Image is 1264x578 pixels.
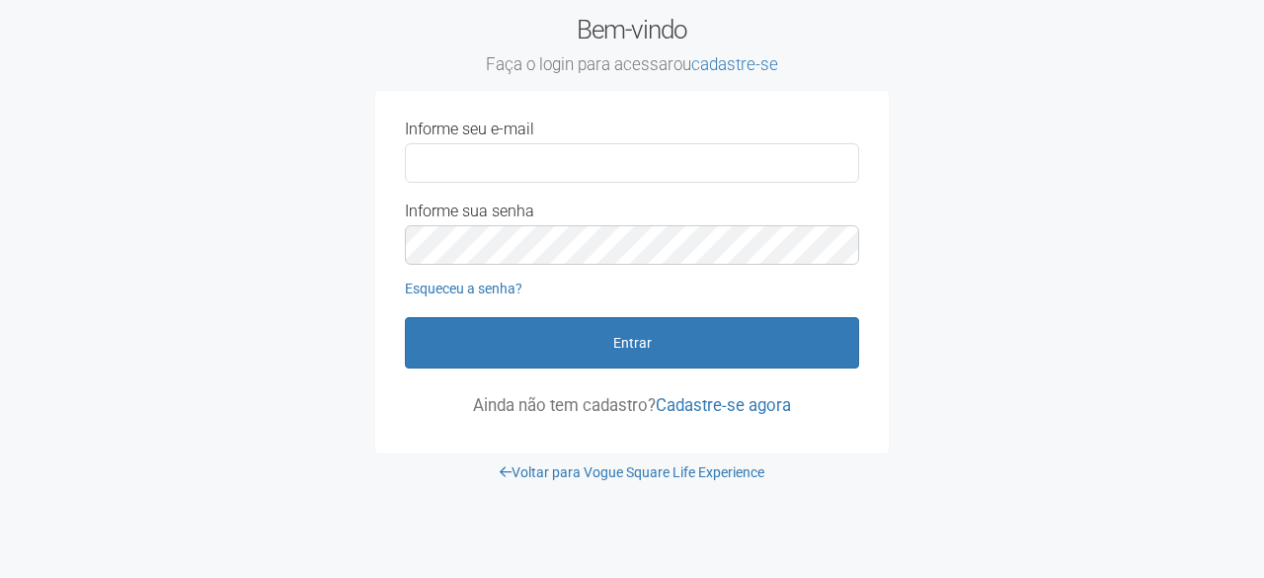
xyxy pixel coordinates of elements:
p: Ainda não tem cadastro? [405,396,859,414]
button: Entrar [405,317,859,369]
a: Cadastre-se agora [656,395,791,415]
a: cadastre-se [691,54,778,74]
small: Faça o login para acessar [375,54,889,76]
a: Esqueceu a senha? [405,281,522,296]
span: ou [673,54,778,74]
a: Voltar para Vogue Square Life Experience [500,464,764,480]
label: Informe seu e-mail [405,121,534,138]
label: Informe sua senha [405,203,534,220]
h2: Bem-vindo [375,15,889,76]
